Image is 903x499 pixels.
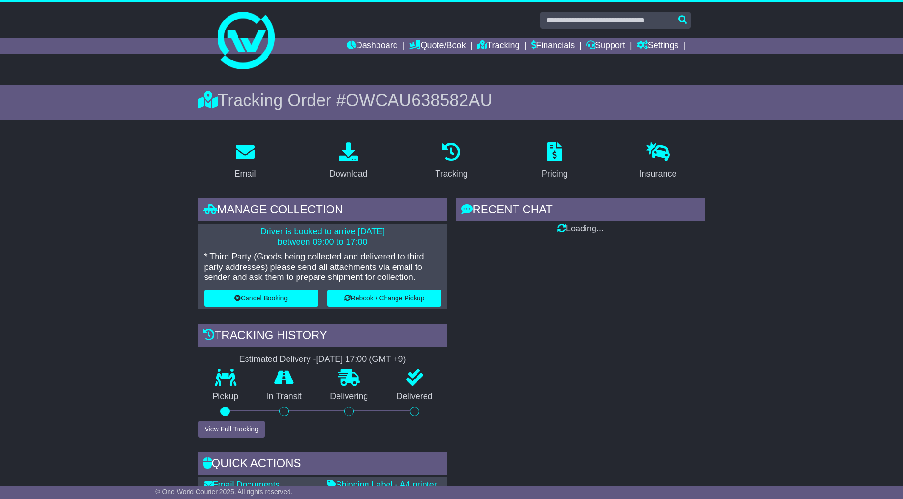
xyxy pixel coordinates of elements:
div: RECENT CHAT [456,198,705,224]
button: View Full Tracking [198,421,265,438]
a: Email [228,139,262,184]
div: Tracking Order # [198,90,705,110]
p: Driver is booked to arrive [DATE] between 09:00 to 17:00 [204,227,441,247]
a: Insurance [633,139,683,184]
p: * Third Party (Goods being collected and delivered to third party addresses) please send all atta... [204,252,441,283]
div: Manage collection [198,198,447,224]
div: Insurance [639,168,677,180]
p: In Transit [252,391,316,402]
span: OWCAU638582AU [346,90,492,110]
a: Support [586,38,625,54]
a: Shipping Label - A4 printer [327,480,437,489]
p: Pickup [198,391,253,402]
div: Email [234,168,256,180]
div: Pricing [542,168,568,180]
span: © One World Courier 2025. All rights reserved. [155,488,293,496]
div: Tracking [435,168,467,180]
p: Delivering [316,391,383,402]
button: Cancel Booking [204,290,318,307]
a: Tracking [477,38,519,54]
div: Loading... [456,224,705,234]
a: Tracking [429,139,474,184]
div: Estimated Delivery - [198,354,447,365]
div: Quick Actions [198,452,447,478]
div: [DATE] 17:00 (GMT +9) [316,354,406,365]
a: Pricing [536,139,574,184]
p: Delivered [382,391,447,402]
a: Settings [637,38,679,54]
div: Download [329,168,367,180]
a: Dashboard [347,38,398,54]
a: Financials [531,38,575,54]
button: Rebook / Change Pickup [327,290,441,307]
div: Tracking history [198,324,447,349]
a: Email Documents [204,480,280,489]
a: Download [323,139,374,184]
a: Quote/Book [409,38,466,54]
